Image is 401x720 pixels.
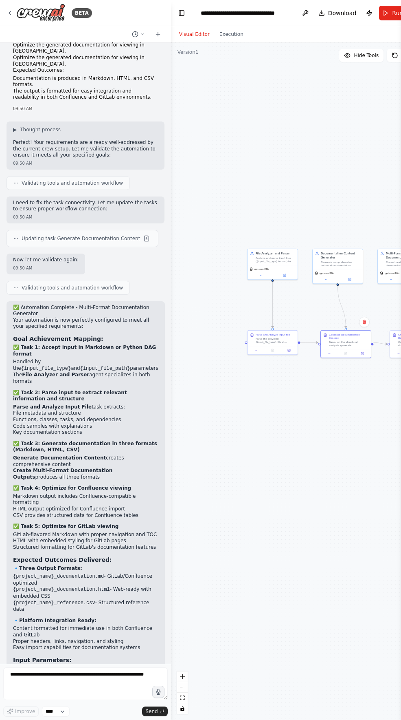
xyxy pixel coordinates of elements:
[22,372,89,378] strong: File Analyzer and Parser
[13,455,158,468] li: creates comprehensive content
[20,126,61,133] span: Thought process
[13,126,17,133] span: ▶
[355,351,369,356] button: Open in side panel
[13,645,158,651] li: Easy import capabilities for documentation systems
[13,532,158,538] li: GitLab-flavored Markdown with proper navigation and TOC
[13,55,158,67] li: Optimize the generated documentation for viewing in [GEOGRAPHIC_DATA].
[13,160,158,166] div: 09:50 AM
[329,333,368,340] div: Generate Documentation Content
[13,359,158,372] li: Handled by the and parameters
[13,573,158,586] li: - GitLab/Confluence optimized
[13,404,92,410] strong: Parse and Analyze Input File
[13,485,131,491] strong: ✅ Task 4: Optimize for Confluence viewing
[3,706,39,717] button: Improve
[15,708,35,715] span: Improve
[21,366,71,371] code: {input_file_type}
[264,348,281,353] button: No output available
[273,273,296,278] button: Open in side panel
[13,600,95,606] code: {project_name}_reference.csv
[177,703,188,714] button: toggle interactivity
[337,351,354,356] button: No output available
[13,506,158,512] li: HTML output optimized for Confluence import
[177,671,188,714] div: React Flow controls
[176,7,187,19] button: Hide left sidebar
[13,390,127,402] strong: ✅ Task 2: Parse input to extract relevant information and structure
[13,538,158,544] li: HTML with embedded styling for GitLab pages
[354,52,379,59] span: Hide Tools
[13,139,158,159] p: Perfect! Your requirements are already well-addressed by the current crew setup. Let me validate ...
[177,693,188,703] button: fit view
[13,305,158,317] h2: ✅ Automation Complete - Multi-Format Documentation Generator
[13,565,158,572] p: 🔹
[270,282,274,328] g: Edge from 8a6b14a0-9fcc-4248-b297-fe972b5d012b to 4e74a556-0ce2-4046-8914-90e9d8d8b258
[320,330,371,358] div: Generate Documentation ContentBased on the structural analysis, generate comprehensive technical ...
[247,249,298,280] div: File Analyzer and ParserAnalyze and parse input files ({input_file_type} format) to extract struc...
[13,618,158,624] p: 🔹
[321,252,360,260] div: Documentation Content Generator
[328,9,357,17] span: Download
[129,29,148,39] button: Switch to previous chat
[300,340,318,345] g: Edge from 4e74a556-0ce2-4046-8914-90e9d8d8b258 to d3d4340b-dbed-4fb7-b9a2-c6e6495cbfe3
[338,277,361,282] button: Open in side panel
[13,544,158,551] li: Structured formatting for GitLab's documentation features
[312,249,363,284] div: Documentation Content GeneratorGenerate comprehensive technical documentation content based on an...
[13,106,158,112] div: 09:50 AM
[13,441,157,453] strong: ✅ Task 3: Generate documentation in three formats (Markdown, HTML, CSV)
[13,468,112,480] strong: Create Multi-Format Documentation Outputs
[335,286,348,328] g: Edge from b093a7cc-e53e-4b81-8ae4-0e9a2ef8dc57 to d3d4340b-dbed-4fb7-b9a2-c6e6495cbfe3
[247,330,298,355] div: Parse and Analyze Input FileParse the provided {input_file_type} file at {input_file_path} and ex...
[22,235,140,242] span: Updating task Generate Documentation Content
[13,67,158,74] p: Expected Outcomes:
[256,333,290,336] div: Parse and Analyze Input File
[13,126,61,133] button: ▶Thought process
[145,708,158,715] span: Send
[13,455,106,461] strong: Generate Documentation Content
[13,493,158,506] li: Markdown output includes Confluence-compatible formatting
[174,29,215,39] button: Visual Editor
[13,372,158,384] li: The agent specializes in both formats
[177,49,199,55] div: Version 1
[329,340,368,347] div: Based on the structural analysis, generate comprehensive technical documentation content. Create ...
[19,618,96,623] strong: Platform Integration Ready:
[256,337,295,344] div: Parse the provided {input_file_type} file at {input_file_path} and extract all relevant structura...
[13,417,158,423] li: Functions, classes, tasks, and dependencies
[13,512,158,519] li: CSV provides structured data for Confluence tables
[13,200,158,212] p: I need to fix the task connectivity. Let me update the tasks to ensure proper workflow connection:
[151,29,164,39] button: Start a new chat
[13,423,158,430] li: Code samples with explanations
[254,267,269,271] span: gpt-oss-20b
[215,29,248,39] button: Execution
[13,75,158,88] li: Documentation is produced in Markdown, HTML, and CSV formats.
[13,404,158,436] li: task extracts:
[13,88,158,101] li: The output is formatted for easy integration and readability in both Confluence and GitLab enviro...
[13,638,158,645] li: Proper headers, links, navigation, and styling
[13,468,158,480] li: produces all three formats
[80,366,130,371] code: {input_file_path}
[256,252,295,256] div: File Analyzer and Parser
[315,6,360,20] button: Download
[177,671,188,682] button: zoom in
[385,272,399,275] span: gpt-oss-20b
[13,600,158,613] li: - Structured reference data
[13,557,112,563] strong: Expected Outcomes Delivered:
[13,42,158,55] li: Optimize the generated documentation for viewing in [GEOGRAPHIC_DATA].
[13,257,79,263] p: Now let me validate again:
[16,4,65,22] img: Logo
[13,410,158,417] li: File metadata and structure
[373,340,387,346] g: Edge from d3d4340b-dbed-4fb7-b9a2-c6e6495cbfe3 to be888e9b-d90d-4b5b-beba-2715ee86a9a6
[13,587,110,592] code: {project_name}_documentation.html
[256,256,295,263] div: Analyze and parse input files ({input_file_type} format) to extract structural information, code ...
[13,429,158,436] li: Key documentation sections
[13,317,158,330] p: Your automation is now perfectly configured to meet all your specified requirements:
[13,214,158,220] div: 09:50 AM
[359,317,370,327] button: Delete node
[320,272,334,275] span: gpt-oss-20b
[321,261,360,267] div: Generate comprehensive technical documentation content based on analyzed file structures and code...
[72,8,92,18] div: BETA
[142,707,167,716] button: Send
[13,625,158,638] li: Content formatted for immediate use in both Confluence and GitLab
[152,686,164,698] button: Click to speak your automation idea
[201,9,292,17] nav: breadcrumb
[19,565,82,571] strong: Three Output Formats:
[13,345,156,357] strong: ✅ Task 1: Accept input in Markdown or Python DAG format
